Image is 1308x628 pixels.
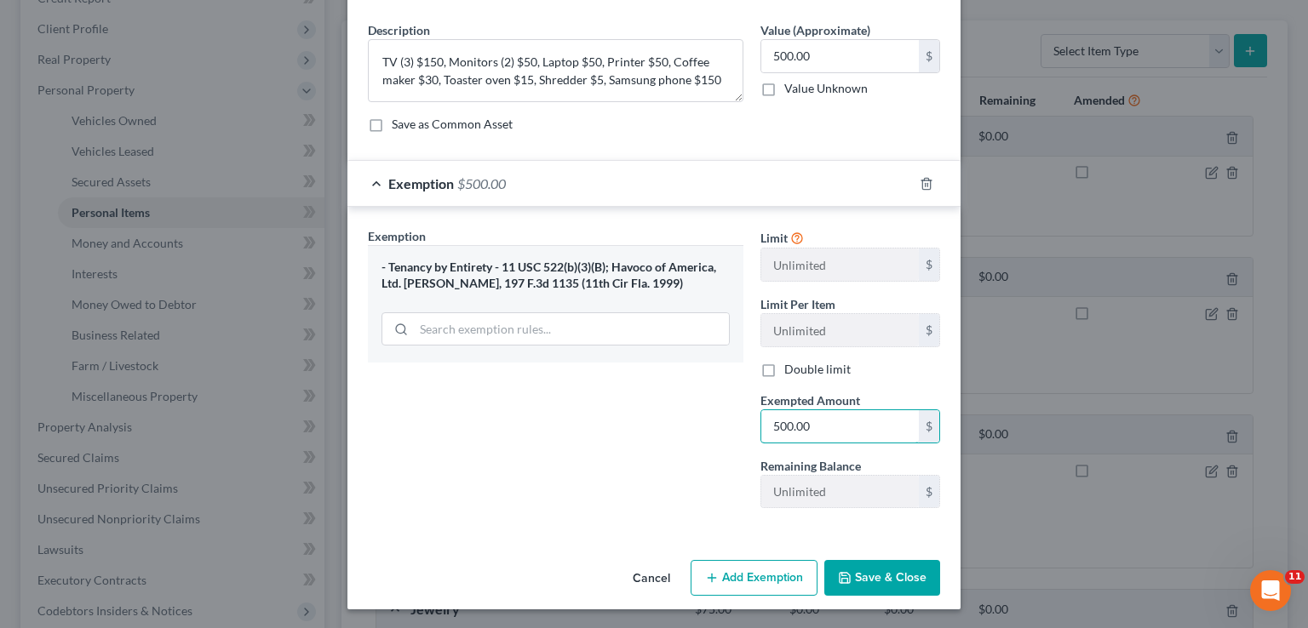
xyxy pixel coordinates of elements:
[919,248,939,281] div: $
[368,229,426,243] span: Exemption
[919,476,939,508] div: $
[760,21,870,39] label: Value (Approximate)
[760,393,860,408] span: Exempted Amount
[761,314,919,346] input: --
[381,260,730,291] div: - Tenancy by Entirety - 11 USC 522(b)(3)(B); Havoco of America, Ltd. [PERSON_NAME], 197 F.3d 1135...
[761,410,919,442] input: 0.00
[1250,570,1291,611] iframe: Intercom live chat
[919,40,939,72] div: $
[457,175,506,191] span: $500.00
[760,231,788,245] span: Limit
[691,560,817,596] button: Add Exemption
[784,361,851,378] label: Double limit
[919,314,939,346] div: $
[1285,570,1305,584] span: 11
[919,410,939,442] div: $
[761,40,919,72] input: 0.00
[761,248,919,281] input: --
[824,560,940,596] button: Save & Close
[784,80,868,97] label: Value Unknown
[760,295,835,313] label: Limit Per Item
[414,313,729,345] input: Search exemption rules...
[761,476,919,508] input: --
[368,23,430,37] span: Description
[760,457,861,475] label: Remaining Balance
[619,562,684,596] button: Cancel
[392,116,513,133] label: Save as Common Asset
[388,175,454,191] span: Exemption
